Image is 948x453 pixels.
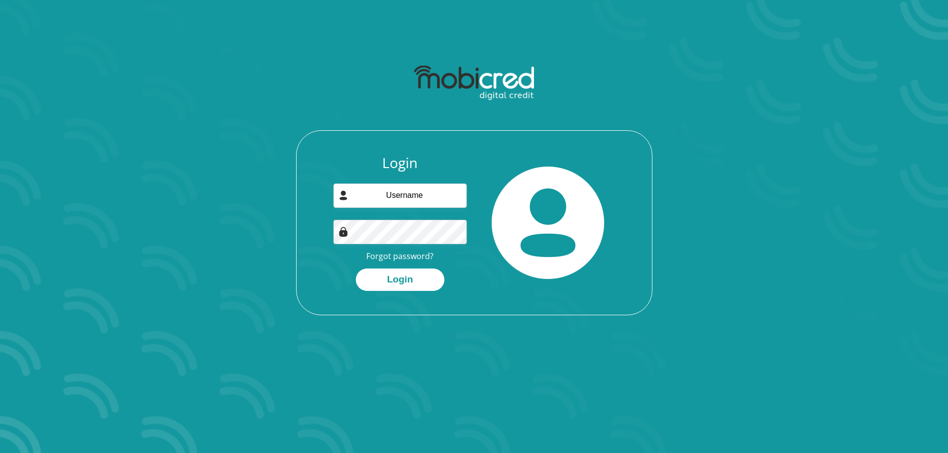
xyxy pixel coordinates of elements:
button: Login [356,269,444,291]
a: Forgot password? [366,251,433,262]
img: user-icon image [338,190,348,200]
input: Username [333,183,467,208]
h3: Login [333,155,467,172]
img: Image [338,227,348,237]
img: mobicred logo [414,66,534,100]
